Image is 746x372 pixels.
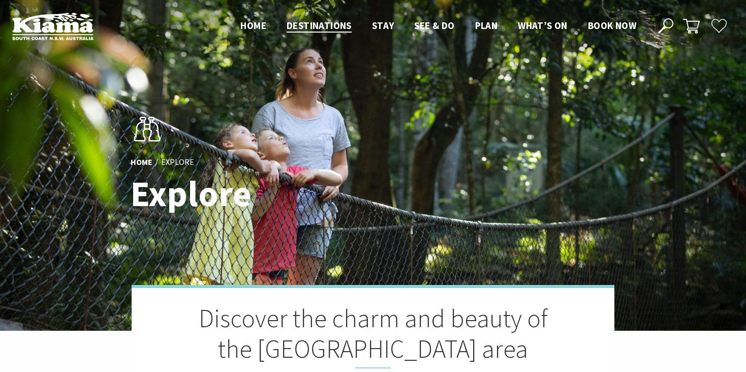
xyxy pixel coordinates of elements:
[518,19,568,32] span: What’s On
[475,19,498,32] span: Plan
[131,174,418,213] h1: Explore
[287,19,352,32] span: Destinations
[131,157,152,168] a: Home
[414,19,454,32] span: See & Do
[372,19,394,32] span: Stay
[240,19,266,32] span: Home
[588,19,636,32] span: Book now
[230,18,646,35] nav: Main Menu
[182,303,564,368] h2: Discover the charm and beauty of the [GEOGRAPHIC_DATA] area
[12,12,94,40] img: Kiama Logo
[161,156,194,169] li: Explore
